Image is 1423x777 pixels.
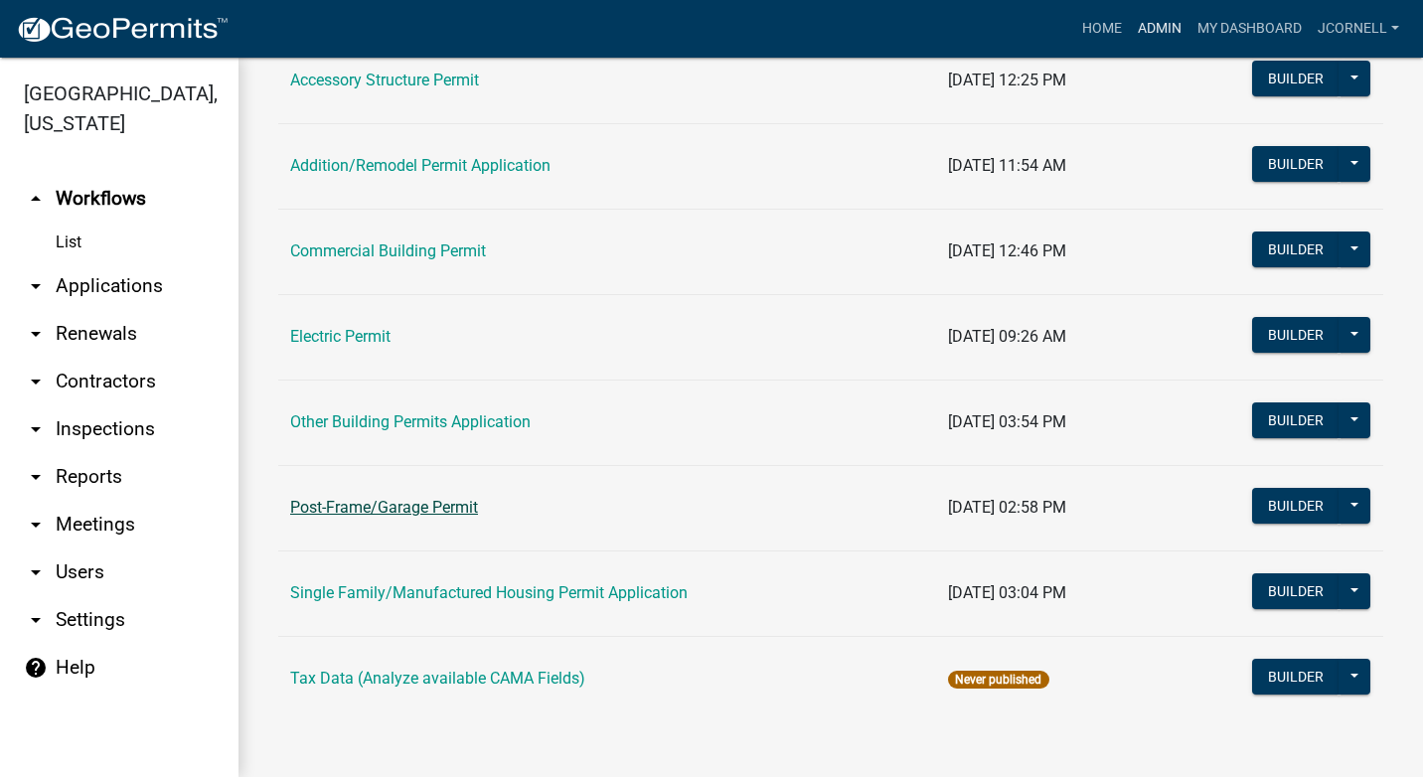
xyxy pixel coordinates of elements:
a: Commercial Building Permit [290,241,486,260]
a: Addition/Remodel Permit Application [290,156,551,175]
a: jcornell [1310,10,1407,48]
button: Builder [1252,488,1340,524]
button: Builder [1252,573,1340,609]
button: Builder [1252,146,1340,182]
span: [DATE] 09:26 AM [948,327,1066,346]
a: Accessory Structure Permit [290,71,479,89]
button: Builder [1252,402,1340,438]
span: [DATE] 11:54 AM [948,156,1066,175]
i: arrow_drop_down [24,322,48,346]
a: Admin [1130,10,1189,48]
a: Tax Data (Analyze available CAMA Fields) [290,669,585,688]
i: arrow_drop_down [24,560,48,584]
a: Other Building Permits Application [290,412,531,431]
a: My Dashboard [1189,10,1310,48]
i: help [24,656,48,680]
a: Single Family/Manufactured Housing Permit Application [290,583,688,602]
a: Post-Frame/Garage Permit [290,498,478,517]
i: arrow_drop_down [24,370,48,393]
span: Never published [948,671,1048,689]
span: [DATE] 12:46 PM [948,241,1066,260]
span: [DATE] 03:04 PM [948,583,1066,602]
i: arrow_drop_down [24,417,48,441]
button: Builder [1252,317,1340,353]
button: Builder [1252,659,1340,695]
i: arrow_drop_down [24,465,48,489]
span: [DATE] 12:25 PM [948,71,1066,89]
a: Home [1074,10,1130,48]
span: [DATE] 03:54 PM [948,412,1066,431]
button: Builder [1252,61,1340,96]
a: Electric Permit [290,327,391,346]
i: arrow_drop_down [24,274,48,298]
i: arrow_drop_down [24,513,48,537]
span: [DATE] 02:58 PM [948,498,1066,517]
i: arrow_drop_up [24,187,48,211]
i: arrow_drop_down [24,608,48,632]
button: Builder [1252,232,1340,267]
